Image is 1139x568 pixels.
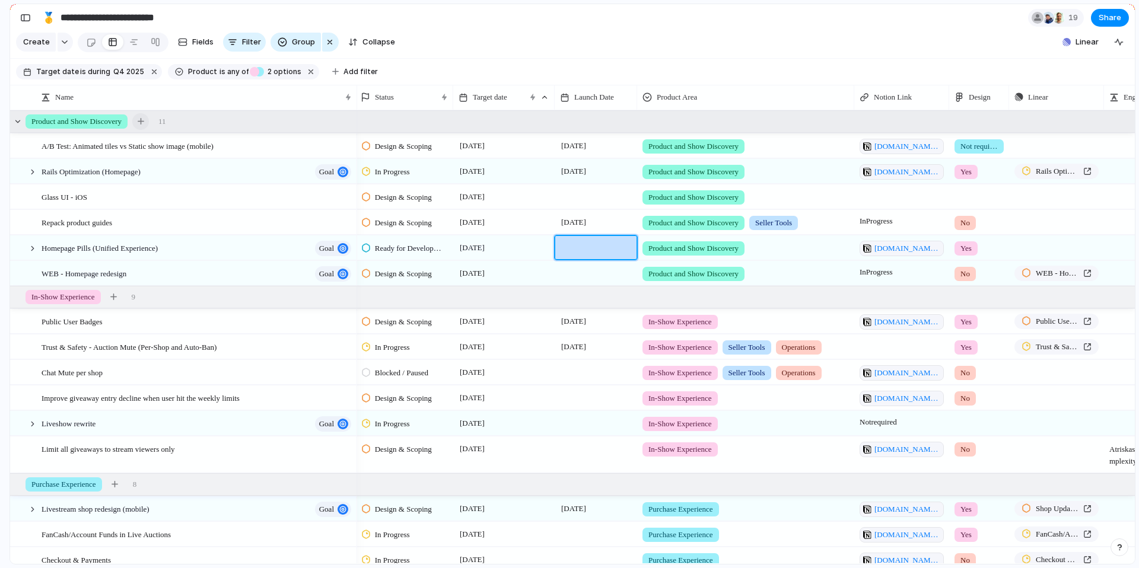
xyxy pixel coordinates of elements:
[960,503,972,515] span: Yes
[375,166,410,178] span: In Progress
[343,66,378,77] span: Add filter
[55,91,74,103] span: Name
[111,65,147,78] button: Q4 2025
[42,266,126,280] span: WEB - Homepage redesign
[855,210,949,227] span: In Progress
[1036,267,1078,279] span: WEB - Homepage redesign
[960,393,970,404] span: No
[648,393,712,404] span: In-Show Experience
[319,164,334,180] span: goal
[42,365,103,379] span: Chat Mute per shop
[1014,266,1099,281] a: WEB - Homepage redesign
[755,217,792,229] span: Seller Tools
[1099,12,1121,24] span: Share
[457,527,488,541] span: [DATE]
[874,141,940,152] span: [DOMAIN_NAME][URL]
[648,529,713,541] span: Purchase Experience
[860,314,944,330] a: [DOMAIN_NAME][URL]
[375,217,432,229] span: Design & Scoping
[874,242,940,254] span: [DOMAIN_NAME][URL]
[1014,552,1099,567] a: Checkout & Payments
[42,9,55,25] div: 🥇
[648,217,739,229] span: Product and Show Discovery
[782,367,816,379] span: Operations
[375,529,410,541] span: In Progress
[457,266,488,280] span: [DATE]
[271,33,321,52] button: Group
[1091,9,1129,27] button: Share
[133,478,137,490] span: 8
[574,91,614,103] span: Launch Date
[1028,91,1048,103] span: Linear
[42,502,149,515] span: Livestream shop redesign (mobile)
[319,240,334,257] span: goal
[225,66,249,77] span: any of
[960,342,972,353] span: Yes
[960,268,970,280] span: No
[874,91,912,103] span: Notion Link
[855,411,949,428] span: Not required
[375,192,432,203] span: Design & Scoping
[315,416,351,432] button: goal
[325,63,385,80] button: Add filter
[42,215,112,229] span: Repack product guides
[860,553,944,568] a: [DOMAIN_NAME][URL]
[1036,315,1078,327] span: Public User Badges
[874,367,940,379] span: [DOMAIN_NAME][URL]
[375,242,443,254] span: Ready for Development
[960,529,972,541] span: Yes
[132,291,136,303] span: 9
[558,215,589,229] span: [DATE]
[319,416,334,432] span: goal
[558,314,589,328] span: [DATE]
[79,65,112,78] button: isduring
[558,502,589,516] span: [DATE]
[42,442,175,455] span: Limit all giveaways to stream viewers only
[375,393,432,404] span: Design & Scoping
[860,139,944,154] a: [DOMAIN_NAME][URL]
[657,91,697,103] span: Product Area
[42,416,96,430] span: Liveshow rewrite
[375,418,410,430] span: In Progress
[292,36,315,48] span: Group
[223,33,266,52] button: Filter
[457,314,488,328] span: [DATE]
[457,553,488,567] span: [DATE]
[315,266,351,282] button: goal
[42,391,240,404] span: Improve giveaway entry decline when user hit the weekly limits
[457,502,488,516] span: [DATE]
[558,139,589,153] span: [DATE]
[457,241,488,255] span: [DATE]
[648,192,739,203] span: Product and Show Discovery
[457,164,488,178] span: [DATE]
[960,166,972,178] span: Yes
[457,215,488,229] span: [DATE]
[319,266,334,282] span: goal
[1036,503,1078,515] span: Shop Updates to Account for SellerOS Listing Creation
[42,190,87,203] span: Glass UI - iOS
[860,241,944,256] a: [DOMAIN_NAME][URL]
[457,391,488,405] span: [DATE]
[217,65,251,78] button: isany of
[188,66,217,77] span: Product
[457,340,488,354] span: [DATE]
[457,139,488,153] span: [DATE]
[855,261,949,278] span: In Progress
[648,268,739,280] span: Product and Show Discovery
[960,316,972,328] span: Yes
[782,342,816,353] span: Operations
[457,190,488,204] span: [DATE]
[860,527,944,543] a: [DOMAIN_NAME][URL]
[315,241,351,256] button: goal
[860,365,944,381] a: [DOMAIN_NAME][URL]
[874,443,940,455] span: [DOMAIN_NAME][URL]
[960,443,970,455] span: No
[1036,341,1078,353] span: Trust & Safety - Auction Mute (Per-Shop and Auto-Ban)
[375,503,432,515] span: Design & Scoping
[874,529,940,541] span: [DOMAIN_NAME][URL]
[860,164,944,180] a: [DOMAIN_NAME][URL]
[457,416,488,430] span: [DATE]
[315,502,351,517] button: goal
[1058,33,1103,51] button: Linear
[1036,528,1078,540] span: FanCash/Account Funds in Live Auctions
